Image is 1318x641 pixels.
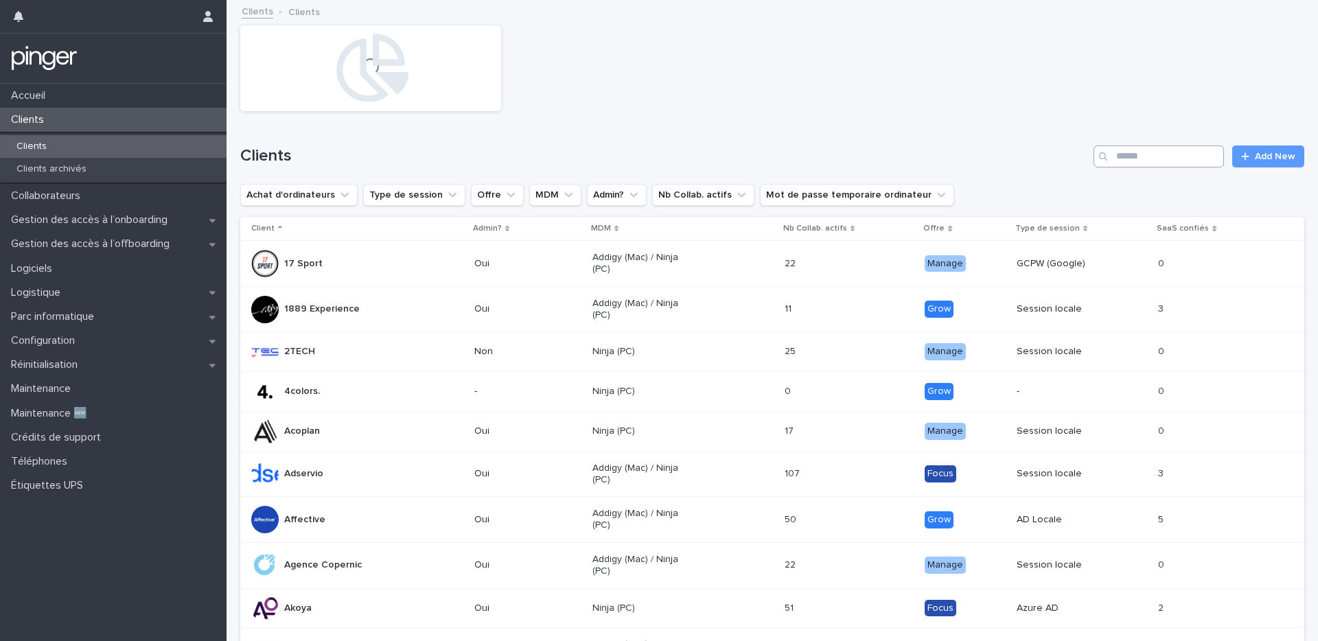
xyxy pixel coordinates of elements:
p: 1889 Experience [284,303,360,315]
button: Nb Collab. actifs [652,184,754,206]
p: Étiquettes UPS [5,479,94,492]
p: Oui [474,603,573,614]
p: Agence Copernic [284,559,362,571]
p: 107 [785,465,802,480]
p: Adservio [284,468,323,480]
p: 5 [1158,511,1166,526]
p: Configuration [5,334,86,347]
p: AD Locale [1017,514,1115,526]
p: GCPW (Google) [1017,258,1115,270]
tr: 1889 ExperienceOuiAddigy (Mac) / Ninja (PC)1111 GrowSession locale33 [240,286,1304,332]
p: 4colors. [284,386,320,397]
p: 22 [785,255,798,270]
p: MDM [591,221,611,236]
p: 0 [1158,557,1167,571]
p: Téléphones [5,455,78,468]
button: Offre [471,184,524,206]
p: Clients archivés [5,163,97,175]
div: Grow [925,511,953,528]
p: 50 [785,511,799,526]
div: Manage [925,557,966,574]
p: Addigy (Mac) / Ninja (PC) [592,463,691,486]
p: Affective [284,514,325,526]
div: Grow [925,383,953,400]
img: mTgBEunGTSyRkCgitkcU [11,45,78,72]
button: Achat d'ordinateurs [240,184,358,206]
p: 3 [1158,465,1166,480]
p: Parc informatique [5,310,105,323]
p: Type de session [1015,221,1080,236]
tr: AffectiveOuiAddigy (Mac) / Ninja (PC)5050 GrowAD Locale55 [240,497,1304,543]
div: Manage [925,343,966,360]
p: 2TECH [284,346,315,358]
p: Addigy (Mac) / Ninja (PC) [592,298,691,321]
p: Oui [474,426,573,437]
a: Add New [1232,145,1304,167]
p: - [1017,386,1115,397]
button: Admin? [587,184,647,206]
p: Oui [474,258,573,270]
p: Maintenance [5,382,82,395]
p: Oui [474,514,573,526]
button: MDM [529,184,581,206]
p: Gestion des accès à l’offboarding [5,237,181,250]
div: Focus [925,600,956,617]
p: Maintenance 🆕 [5,407,98,420]
div: Manage [925,255,966,272]
p: SaaS confiés [1157,221,1209,236]
p: 22 [785,557,798,571]
p: Session locale [1017,346,1115,358]
p: Oui [474,559,573,571]
span: Add New [1255,152,1295,161]
input: Search [1094,145,1224,167]
p: Addigy (Mac) / Ninja (PC) [592,252,691,275]
p: 0 [1158,423,1167,437]
p: 0 [785,383,794,397]
p: Addigy (Mac) / Ninja (PC) [592,554,691,577]
p: 17 Sport [284,258,323,270]
p: Session locale [1017,559,1115,571]
tr: 17 SportOuiAddigy (Mac) / Ninja (PC)2222 ManageGCPW (Google)00 [240,241,1304,287]
tr: 2TECHNonNinja (PC)2525 ManageSession locale00 [240,332,1304,372]
tr: AdservioOuiAddigy (Mac) / Ninja (PC)107107 FocusSession locale33 [240,451,1304,497]
p: Clients [5,141,58,152]
p: Nb Collab. actifs [783,221,847,236]
p: 25 [785,343,798,358]
p: Oui [474,303,573,315]
p: Logistique [5,286,71,299]
div: Focus [925,465,956,482]
p: Logiciels [5,262,63,275]
p: Offre [923,221,945,236]
p: Admin? [473,221,502,236]
p: 51 [785,600,796,614]
p: Collaborateurs [5,189,91,202]
p: 2 [1158,600,1166,614]
p: Session locale [1017,468,1115,480]
tr: AkoyaOuiNinja (PC)5151 FocusAzure AD22 [240,588,1304,628]
h1: Clients [240,146,1088,166]
div: Manage [925,423,966,440]
p: Client [251,221,275,236]
p: Ninja (PC) [592,603,691,614]
p: Réinitialisation [5,358,89,371]
p: Clients [5,113,55,126]
p: Azure AD [1017,603,1115,614]
p: Ninja (PC) [592,346,691,358]
p: Ninja (PC) [592,426,691,437]
p: Accueil [5,89,56,102]
p: Akoya [284,603,312,614]
tr: AcoplanOuiNinja (PC)1717 ManageSession locale00 [240,411,1304,451]
p: Clients [288,3,320,19]
p: 0 [1158,383,1167,397]
p: Non [474,346,573,358]
p: Ninja (PC) [592,386,691,397]
p: Crédits de support [5,431,112,444]
button: Type de session [363,184,465,206]
p: Acoplan [284,426,320,437]
p: Session locale [1017,303,1115,315]
p: 17 [785,423,796,437]
button: Mot de passe temporaire ordinateur [760,184,954,206]
p: Gestion des accès à l’onboarding [5,213,178,226]
a: Clients [242,3,273,19]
